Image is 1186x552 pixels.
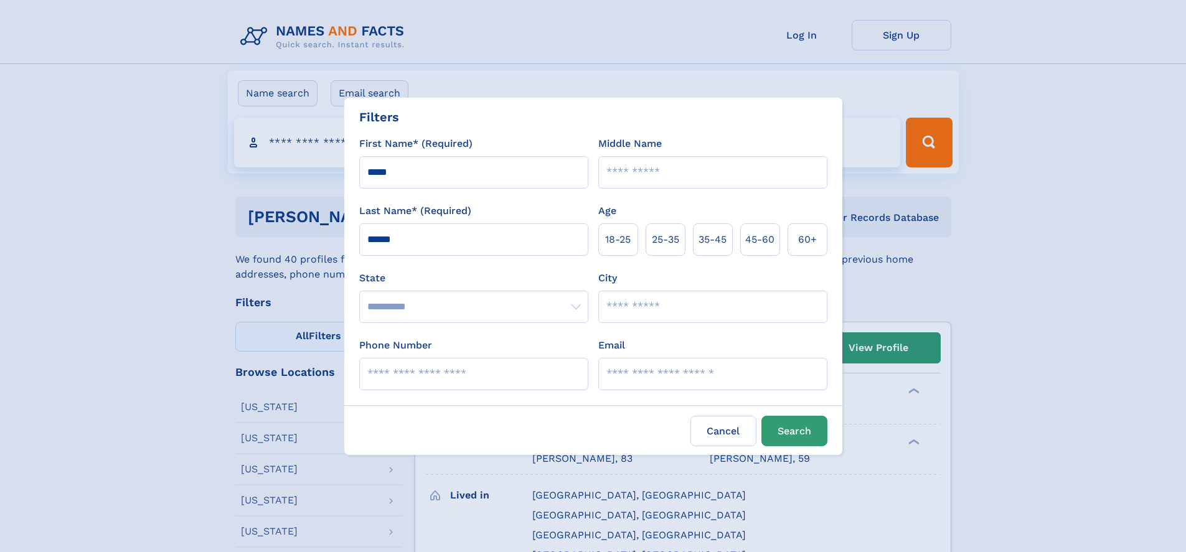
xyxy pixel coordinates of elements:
[598,338,625,353] label: Email
[690,416,756,446] label: Cancel
[359,108,399,126] div: Filters
[359,338,432,353] label: Phone Number
[745,232,774,247] span: 45‑60
[359,136,473,151] label: First Name* (Required)
[359,203,471,218] label: Last Name* (Required)
[598,271,617,286] label: City
[359,271,588,286] label: State
[798,232,817,247] span: 60+
[761,416,827,446] button: Search
[598,203,616,218] label: Age
[652,232,679,247] span: 25‑35
[699,232,727,247] span: 35‑45
[598,136,662,151] label: Middle Name
[605,232,631,247] span: 18‑25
